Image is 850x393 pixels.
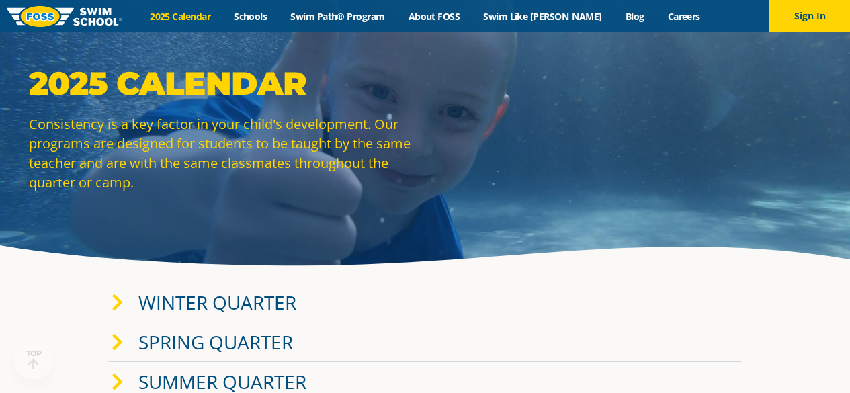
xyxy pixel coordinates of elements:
a: Winter Quarter [138,290,296,315]
p: Consistency is a key factor in your child's development. Our programs are designed for students t... [29,114,419,192]
a: About FOSS [396,10,472,23]
a: Blog [613,10,656,23]
a: 2025 Calendar [138,10,222,23]
a: Spring Quarter [138,329,293,355]
a: Schools [222,10,279,23]
strong: 2025 Calendar [29,64,306,103]
a: Swim Like [PERSON_NAME] [472,10,614,23]
div: TOP [26,349,42,370]
img: FOSS Swim School Logo [7,6,122,27]
a: Swim Path® Program [279,10,396,23]
a: Careers [656,10,712,23]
